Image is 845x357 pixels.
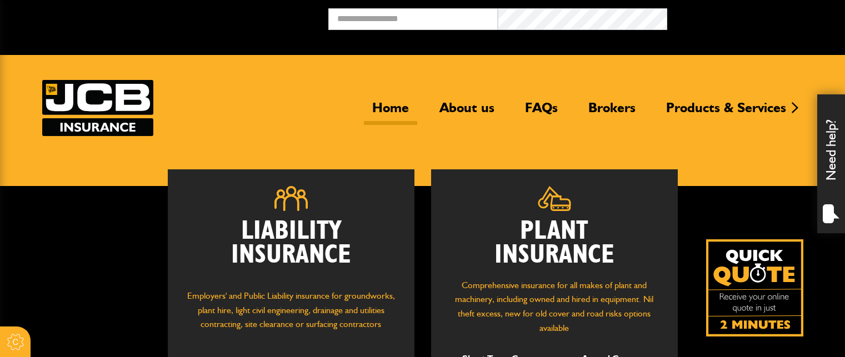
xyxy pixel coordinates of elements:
[184,289,398,342] p: Employers' and Public Liability insurance for groundworks, plant hire, light civil engineering, d...
[817,94,845,233] div: Need help?
[42,80,153,136] img: JCB Insurance Services logo
[517,99,566,125] a: FAQs
[448,219,661,267] h2: Plant Insurance
[706,239,803,336] img: Quick Quote
[580,99,644,125] a: Brokers
[42,80,153,136] a: JCB Insurance Services
[184,219,398,278] h2: Liability Insurance
[658,99,794,125] a: Products & Services
[667,8,837,26] button: Broker Login
[364,99,417,125] a: Home
[706,239,803,336] a: Get your insurance quote isn just 2-minutes
[448,278,661,335] p: Comprehensive insurance for all makes of plant and machinery, including owned and hired in equipm...
[431,99,503,125] a: About us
